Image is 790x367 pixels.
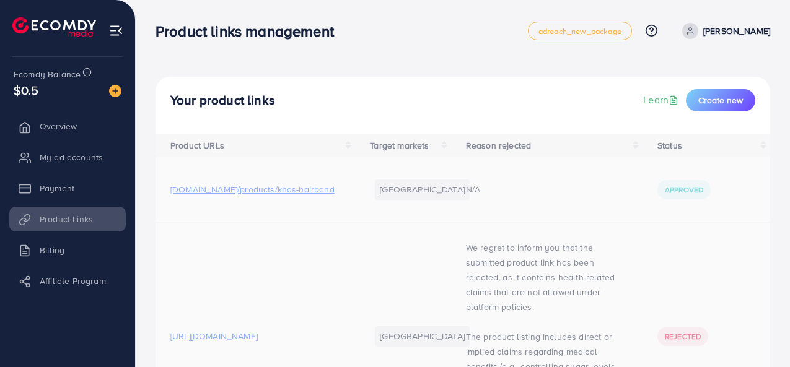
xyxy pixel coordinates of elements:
[170,93,275,108] h4: Your product links
[109,85,121,97] img: image
[703,24,770,38] p: [PERSON_NAME]
[677,23,770,39] a: [PERSON_NAME]
[14,81,39,99] span: $0.5
[538,27,621,35] span: adreach_new_package
[686,89,755,111] button: Create new
[12,17,96,37] img: logo
[109,24,123,38] img: menu
[698,94,743,106] span: Create new
[156,22,344,40] h3: Product links management
[14,68,81,80] span: Ecomdy Balance
[643,93,681,107] a: Learn
[528,22,632,40] a: adreach_new_package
